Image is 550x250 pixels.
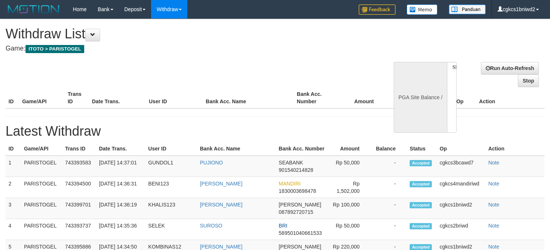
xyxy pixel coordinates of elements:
[200,181,242,187] a: [PERSON_NAME]
[145,219,197,240] td: SELEK
[21,156,62,177] td: PARISTOGEL
[437,142,485,156] th: Op
[476,87,544,108] th: Action
[279,188,316,194] span: 1830003698478
[328,177,370,198] td: Rp 1,502,000
[62,198,96,219] td: 743399701
[89,87,146,108] th: Date Trans.
[62,156,96,177] td: 743393583
[279,160,303,166] span: SEABANK
[96,142,145,156] th: Date Trans.
[437,219,485,240] td: cgkcs2briwd
[328,156,370,177] td: Rp 50,000
[21,198,62,219] td: PARISTOGEL
[21,177,62,198] td: PARISTOGEL
[146,87,203,108] th: User ID
[488,160,499,166] a: Note
[328,219,370,240] td: Rp 50,000
[437,198,485,219] td: cgkcs1bniwd2
[21,142,62,156] th: Game/API
[328,142,370,156] th: Amount
[62,142,96,156] th: Trans ID
[21,219,62,240] td: PARISTOGEL
[481,62,539,74] a: Run Auto-Refresh
[200,223,222,229] a: SUROSO
[145,156,197,177] td: GUNDOL1
[279,223,287,229] span: BRI
[197,142,276,156] th: Bank Acc. Name
[488,223,499,229] a: Note
[145,198,197,219] td: KHALIS123
[339,87,385,108] th: Amount
[145,142,197,156] th: User ID
[96,198,145,219] td: [DATE] 14:36:19
[437,156,485,177] td: cgkcs3bcawd7
[279,230,322,236] span: 589501040661533
[394,62,447,133] div: PGA Site Balance /
[279,181,301,187] span: MANDIRI
[410,202,432,208] span: Accepted
[145,177,197,198] td: BENI123
[437,177,485,198] td: cgkcs4mandiriwd
[449,4,486,14] img: panduan.png
[279,202,321,208] span: [PERSON_NAME]
[25,45,84,53] span: ITOTO > PARISTOGEL
[371,198,407,219] td: -
[410,223,432,229] span: Accepted
[65,87,89,108] th: Trans ID
[371,219,407,240] td: -
[485,142,544,156] th: Action
[6,156,21,177] td: 1
[6,27,359,41] h1: Withdraw List
[96,156,145,177] td: [DATE] 14:37:01
[410,160,432,166] span: Accepted
[276,142,328,156] th: Bank Acc. Number
[19,87,65,108] th: Game/API
[488,181,499,187] a: Note
[6,219,21,240] td: 4
[371,142,407,156] th: Balance
[407,142,437,156] th: Status
[200,160,223,166] a: PUJIONO
[200,202,242,208] a: [PERSON_NAME]
[359,4,396,15] img: Feedback.jpg
[328,198,370,219] td: Rp 100,000
[96,177,145,198] td: [DATE] 14:36:31
[279,244,321,250] span: [PERSON_NAME]
[488,202,499,208] a: Note
[279,209,313,215] span: 087892720715
[294,87,339,108] th: Bank Acc. Number
[407,4,438,15] img: Button%20Memo.svg
[96,219,145,240] td: [DATE] 14:35:36
[453,87,476,108] th: Op
[200,244,242,250] a: [PERSON_NAME]
[6,142,21,156] th: ID
[385,87,427,108] th: Balance
[6,45,359,52] h4: Game:
[6,87,19,108] th: ID
[62,219,96,240] td: 743393737
[203,87,294,108] th: Bank Acc. Name
[6,198,21,219] td: 3
[62,177,96,198] td: 743394500
[6,177,21,198] td: 2
[488,244,499,250] a: Note
[410,181,432,187] span: Accepted
[279,167,313,173] span: 901540214828
[371,177,407,198] td: -
[371,156,407,177] td: -
[6,124,544,139] h1: Latest Withdraw
[6,4,62,15] img: MOTION_logo.png
[518,74,539,87] a: Stop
